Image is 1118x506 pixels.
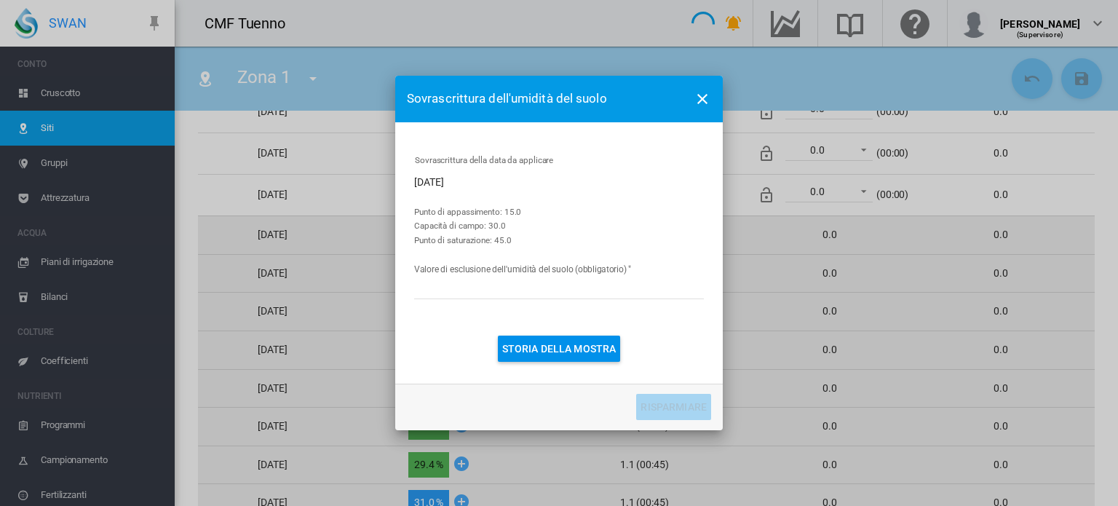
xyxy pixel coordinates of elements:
button: Risparmiare [636,394,711,420]
md-input-container: [DATE] [413,146,705,263]
md-dialog: Sovrascrittura della ... [395,76,723,430]
md-icon: icon-close [694,90,711,108]
button: Storia della mostra [498,336,621,362]
span: Punto di appassimento: 15.0 [414,207,521,217]
span: Punto di saturazione: 45.0 [414,235,511,245]
button: icon-close [688,84,717,114]
span: Capacità di campo: 30.0 [414,221,506,231]
span: Sovrascrittura dell'umidità del suolo [407,90,607,108]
